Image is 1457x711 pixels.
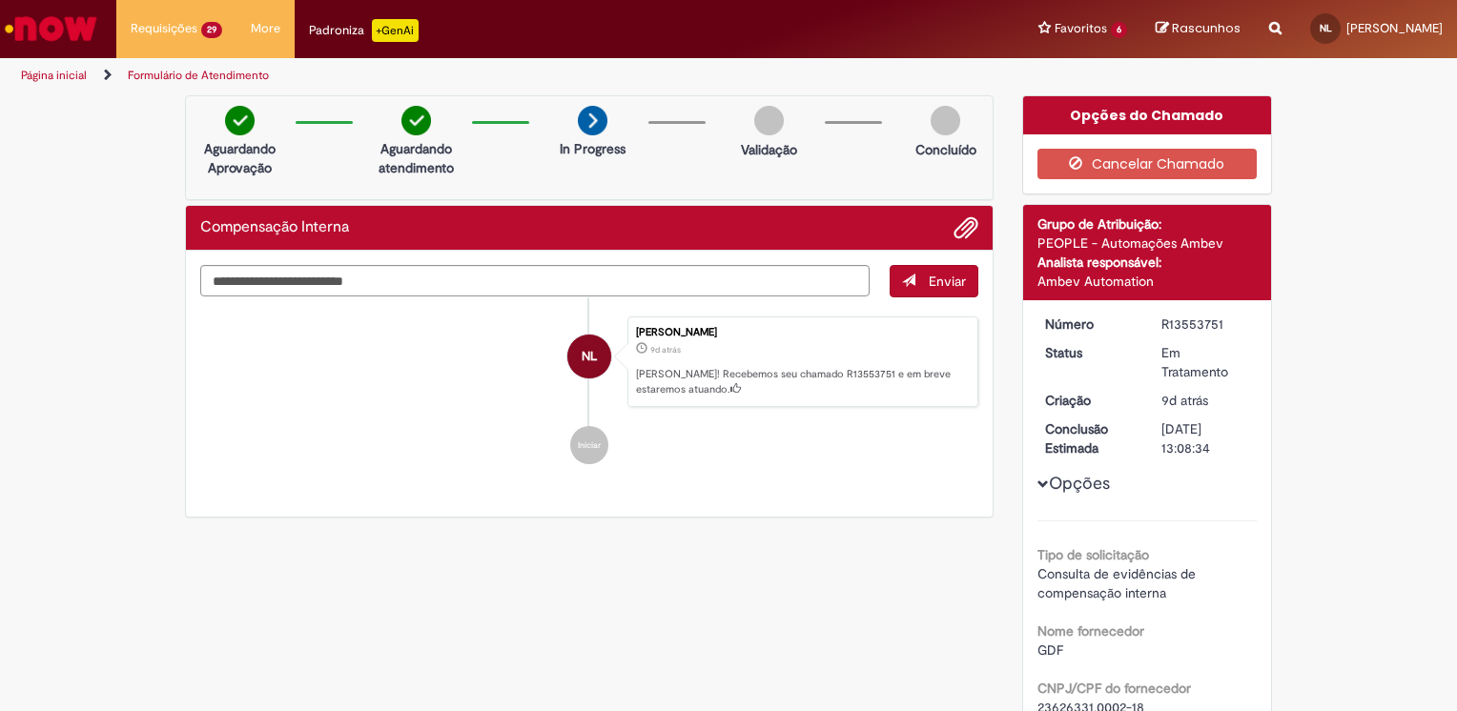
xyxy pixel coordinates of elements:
[128,68,269,83] a: Formulário de Atendimento
[200,316,978,408] li: NIVALDO LELIS
[1037,234,1258,253] div: PEOPLE - Automações Ambev
[200,297,978,484] ul: Histórico de tíquete
[1161,315,1250,334] div: R13553751
[194,139,286,177] p: Aguardando Aprovação
[1023,96,1272,134] div: Opções do Chamado
[1031,419,1148,457] dt: Conclusão Estimada
[1037,565,1200,601] span: Consulta de evidências de compensação interna
[1031,343,1148,362] dt: Status
[1156,20,1241,38] a: Rascunhos
[636,367,968,396] p: [PERSON_NAME]! Recebemos seu chamado R13553751 e em breve estaremos atuando.
[1037,149,1258,179] button: Cancelar Chamado
[14,58,957,93] ul: Trilhas de página
[1161,391,1250,410] div: 22/09/2025 09:08:07
[1037,272,1258,291] div: Ambev Automation
[1161,343,1250,381] div: Em Tratamento
[1037,680,1191,697] b: CNPJ/CPF do fornecedor
[1161,392,1208,409] span: 9d atrás
[636,327,968,338] div: [PERSON_NAME]
[1037,253,1258,272] div: Analista responsável:
[954,215,978,240] button: Adicionar anexos
[1037,641,1063,659] span: GDF
[1320,22,1332,34] span: NL
[578,106,607,135] img: arrow-next.png
[200,265,870,297] textarea: Digite sua mensagem aqui...
[741,140,797,159] p: Validação
[567,335,611,378] div: NIVALDO LELIS
[1161,392,1208,409] time: 22/09/2025 09:08:07
[21,68,87,83] a: Página inicial
[931,106,960,135] img: img-circle-grey.png
[650,344,681,355] time: 22/09/2025 09:08:07
[2,10,100,48] img: ServiceNow
[582,334,597,379] span: NL
[1037,546,1149,563] b: Tipo de solicitação
[1172,19,1241,37] span: Rascunhos
[225,106,255,135] img: check-circle-green.png
[131,19,197,38] span: Requisições
[370,139,462,177] p: Aguardando atendimento
[251,19,280,38] span: More
[754,106,784,135] img: img-circle-grey.png
[1031,391,1148,410] dt: Criação
[560,139,626,158] p: In Progress
[1055,19,1107,38] span: Favoritos
[372,19,419,42] p: +GenAi
[401,106,431,135] img: check-circle-green.png
[201,22,222,38] span: 29
[915,140,976,159] p: Concluído
[1161,419,1250,457] div: [DATE] 13:08:34
[1037,214,1258,234] div: Grupo de Atribuição:
[650,344,681,355] span: 9d atrás
[309,19,419,42] div: Padroniza
[1111,22,1127,38] span: 6
[1037,622,1144,640] b: Nome fornecedor
[890,265,978,297] button: Enviar
[1031,315,1148,334] dt: Número
[929,273,966,290] span: Enviar
[1346,20,1443,36] span: [PERSON_NAME]
[200,219,349,236] h2: Compensação Interna Histórico de tíquete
